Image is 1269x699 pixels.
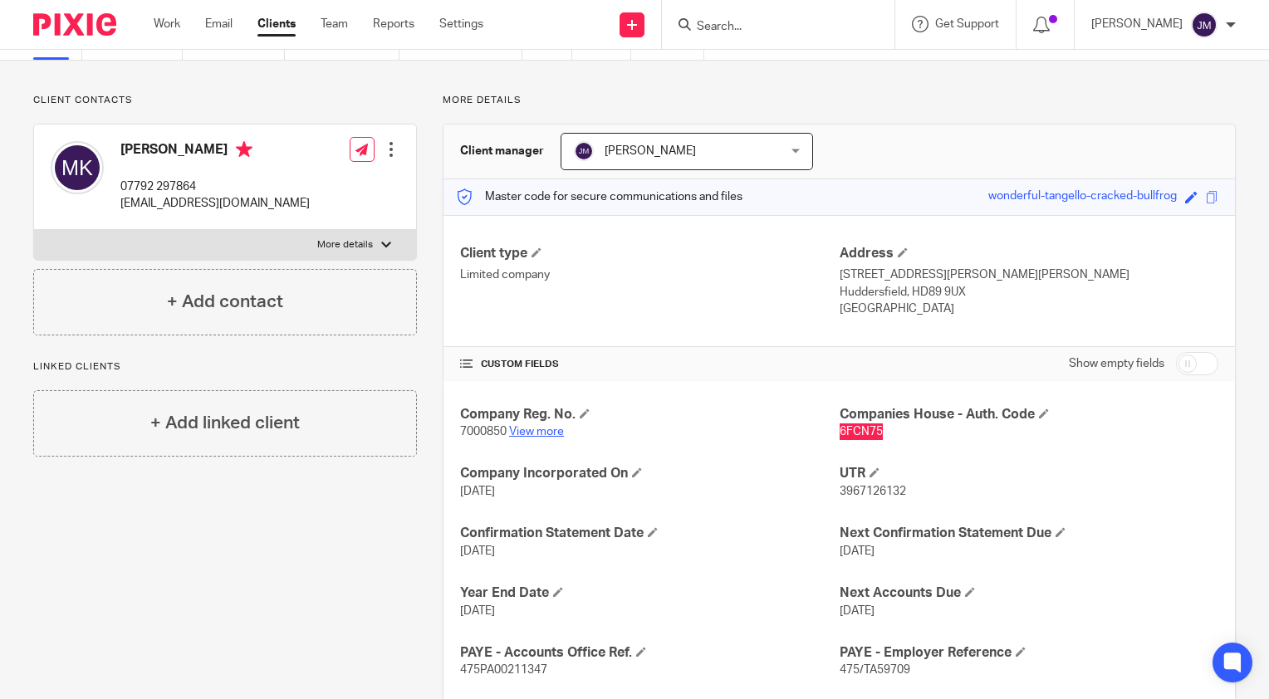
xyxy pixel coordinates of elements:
a: Settings [439,16,483,32]
p: [EMAIL_ADDRESS][DOMAIN_NAME] [120,195,310,212]
p: Limited company [460,266,839,283]
label: Show empty fields [1069,355,1164,372]
a: Work [154,16,180,32]
h4: UTR [840,465,1218,482]
p: Client contacts [33,94,417,107]
img: Pixie [33,13,116,36]
p: [PERSON_NAME] [1091,16,1183,32]
h4: Address [840,245,1218,262]
h4: Company Reg. No. [460,406,839,423]
h4: PAYE - Employer Reference [840,644,1218,662]
span: [DATE] [840,545,875,557]
input: Search [695,20,845,35]
a: Reports [373,16,414,32]
span: [PERSON_NAME] [605,145,696,157]
h3: Client manager [460,143,544,159]
span: [DATE] [840,605,875,617]
h4: PAYE - Accounts Office Ref. [460,644,839,662]
img: svg%3E [51,141,104,194]
span: 6FCN75 [840,426,883,437]
span: 475PA00211347 [460,664,547,676]
a: Clients [257,16,296,32]
p: 07792 297864 [120,178,310,195]
a: Email [205,16,233,32]
span: [DATE] [460,545,495,557]
h4: Company Incorporated On [460,465,839,482]
img: svg%3E [1191,12,1218,38]
div: wonderful-tangello-cracked-bullfrog [988,188,1177,207]
span: [DATE] [460,605,495,617]
span: 7000850 [460,426,507,437]
h4: Confirmation Statement Date [460,525,839,542]
span: Get Support [935,18,999,30]
i: Primary [236,141,252,158]
h4: + Add contact [167,289,283,315]
p: [GEOGRAPHIC_DATA] [840,301,1218,317]
h4: Companies House - Auth. Code [840,406,1218,423]
h4: CUSTOM FIELDS [460,358,839,371]
h4: + Add linked client [150,410,300,436]
p: Linked clients [33,360,417,374]
h4: Next Accounts Due [840,584,1218,602]
h4: Year End Date [460,584,839,602]
h4: Client type [460,245,839,262]
p: Huddersfield, HD89 9UX [840,284,1218,301]
span: 475/TA59709 [840,664,910,676]
h4: Next Confirmation Statement Due [840,525,1218,542]
span: [DATE] [460,486,495,497]
p: More details [443,94,1236,107]
p: More details [317,238,373,252]
a: Team [321,16,348,32]
p: [STREET_ADDRESS][PERSON_NAME][PERSON_NAME] [840,266,1218,283]
a: View more [509,426,564,437]
span: 3967126132 [840,486,906,497]
img: svg%3E [574,141,594,161]
h4: [PERSON_NAME] [120,141,310,162]
p: Master code for secure communications and files [456,188,742,205]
